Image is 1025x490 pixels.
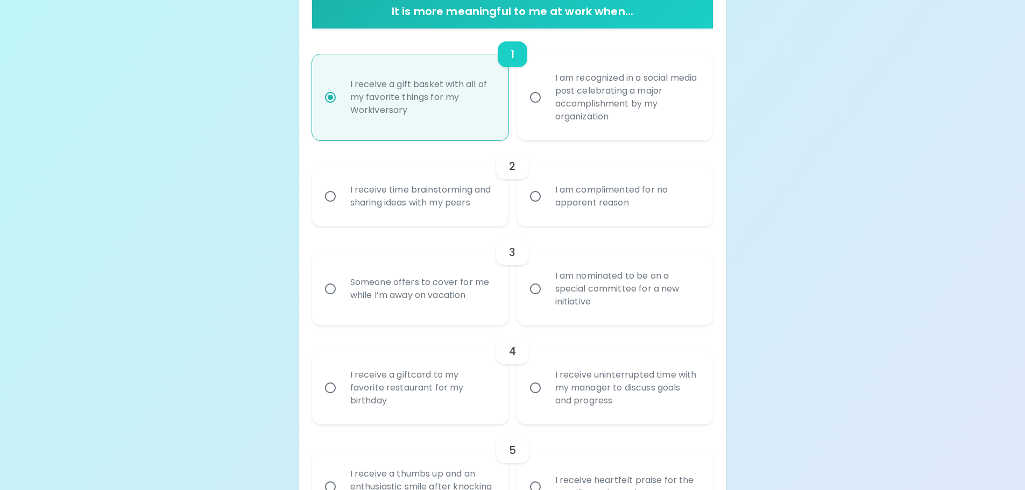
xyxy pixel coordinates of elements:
[312,29,713,140] div: choice-group-check
[511,46,514,63] h6: 1
[547,59,708,136] div: I am recognized in a social media post celebrating a major accomplishment by my organization
[316,3,709,20] h6: It is more meaningful to me at work when...
[509,343,516,360] h6: 4
[312,226,713,325] div: choice-group-check
[342,171,503,222] div: I receive time brainstorming and sharing ideas with my peers
[547,257,708,321] div: I am nominated to be on a special committee for a new initiative
[509,158,515,175] h6: 2
[342,65,503,130] div: I receive a gift basket with all of my favorite things for my Workiversary
[312,325,713,424] div: choice-group-check
[342,356,503,420] div: I receive a giftcard to my favorite restaurant for my birthday
[547,171,708,222] div: I am complimented for no apparent reason
[509,442,516,459] h6: 5
[509,244,515,261] h6: 3
[312,140,713,226] div: choice-group-check
[342,263,503,315] div: Someone offers to cover for me while I’m away on vacation
[547,356,708,420] div: I receive uninterrupted time with my manager to discuss goals and progress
